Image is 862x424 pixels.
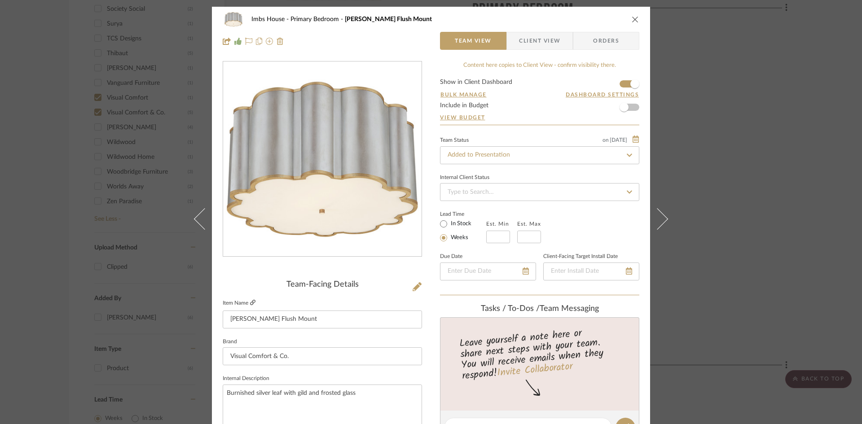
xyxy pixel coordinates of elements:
mat-radio-group: Select item type [440,218,486,243]
label: Brand [223,340,237,344]
input: Enter Brand [223,347,422,365]
label: Weeks [449,234,468,242]
div: 0 [223,62,422,257]
div: Content here copies to Client View - confirm visibility there. [440,61,639,70]
button: Bulk Manage [440,91,487,99]
span: on [603,137,609,143]
a: View Budget [440,114,639,121]
label: Lead Time [440,210,486,218]
input: Enter Install Date [543,262,639,280]
div: Team Status [440,138,469,143]
input: Enter Item Name [223,310,422,328]
label: In Stock [449,220,471,228]
span: Client View [519,32,560,50]
img: 9f3600e0-3e12-45fc-aea2-01d22cf75ede_436x436.jpg [225,62,420,257]
div: Team-Facing Details [223,280,422,290]
label: Internal Description [223,376,269,381]
div: Internal Client Status [440,175,489,180]
input: Enter Due Date [440,262,536,280]
input: Type to Search… [440,146,639,164]
label: Est. Max [517,221,541,227]
label: Due Date [440,254,462,259]
label: Est. Min [486,221,509,227]
label: Client-Facing Target Install Date [543,254,618,259]
span: Imbs House [251,16,290,22]
span: Orders [583,32,629,50]
span: Team View [455,32,492,50]
input: Type to Search… [440,183,639,201]
button: close [631,15,639,23]
span: [DATE] [609,137,628,143]
span: [PERSON_NAME] Flush Mount [345,16,432,22]
span: Tasks / To-Dos / [481,305,540,313]
img: Remove from project [277,38,284,45]
div: team Messaging [440,304,639,314]
label: Item Name [223,299,255,307]
a: Invite Collaborator [497,359,573,381]
img: 9f3600e0-3e12-45fc-aea2-01d22cf75ede_48x40.jpg [223,10,244,28]
div: Leave yourself a note here or share next steps with your team. You will receive emails when they ... [439,323,641,384]
span: Primary Bedroom [290,16,345,22]
button: Dashboard Settings [565,91,639,99]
